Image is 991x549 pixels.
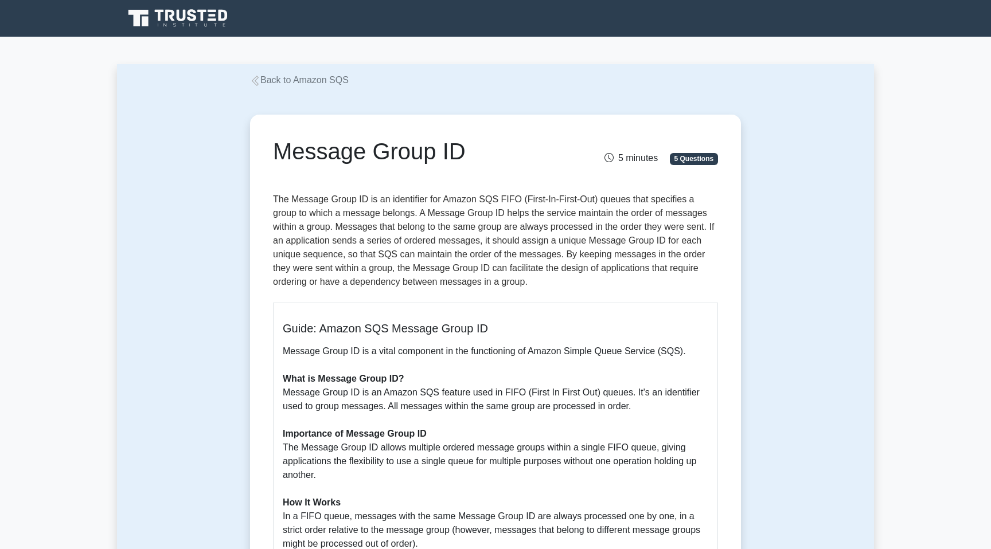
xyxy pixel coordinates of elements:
[250,75,349,85] a: Back to Amazon SQS
[283,429,427,438] b: Importance of Message Group ID
[283,374,404,383] b: What is Message Group ID?
[283,497,341,507] b: How It Works
[283,321,708,335] h5: Guide: Amazon SQS Message Group ID
[273,193,718,293] p: The Message Group ID is an identifier for Amazon SQS FIFO (First-In-First-Out) queues that specif...
[604,153,658,163] span: 5 minutes
[670,153,718,164] span: 5 Questions
[273,138,565,165] h1: Message Group ID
